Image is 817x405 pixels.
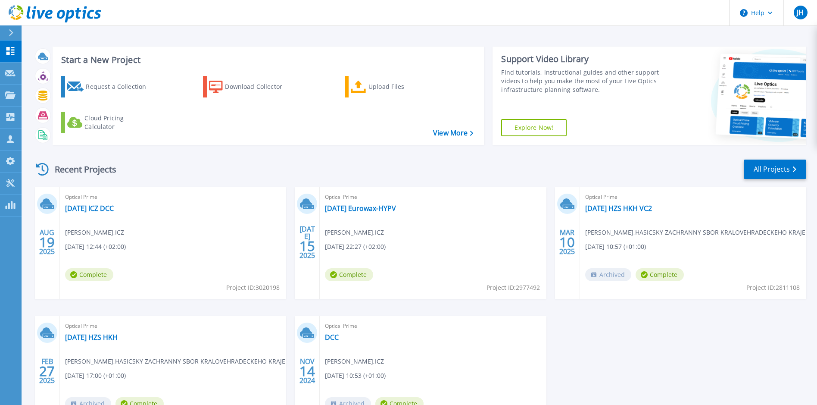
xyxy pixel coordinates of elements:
[325,357,384,366] span: [PERSON_NAME] , ICZ
[299,367,315,375] span: 14
[501,119,567,136] a: Explore Now!
[585,242,646,251] span: [DATE] 10:57 (+01:00)
[501,53,661,65] div: Support Video Library
[61,112,157,133] a: Cloud Pricing Calculator
[39,355,55,387] div: FEB 2025
[299,226,315,258] div: [DATE] 2025
[61,55,473,65] h3: Start a New Project
[65,268,113,281] span: Complete
[65,321,281,331] span: Optical Prime
[368,78,437,95] div: Upload Files
[65,242,126,251] span: [DATE] 12:44 (+02:00)
[345,76,441,97] a: Upload Files
[585,228,805,237] span: [PERSON_NAME] , HASICSKY ZACHRANNY SBOR KRALOVEHRADECKEHO KRAJE
[325,333,339,342] a: DCC
[585,192,801,202] span: Optical Prime
[299,242,315,250] span: 15
[325,371,386,380] span: [DATE] 10:53 (+01:00)
[325,268,373,281] span: Complete
[65,333,118,342] a: [DATE] HZS HKH
[86,78,155,95] div: Request a Collection
[203,76,299,97] a: Download Collector
[39,367,55,375] span: 27
[746,283,800,292] span: Project ID: 2811108
[33,159,128,180] div: Recent Projects
[559,239,575,246] span: 10
[636,268,684,281] span: Complete
[39,226,55,258] div: AUG 2025
[744,160,806,179] a: All Projects
[585,204,652,213] a: [DATE] HZS HKH VC2
[486,283,540,292] span: Project ID: 2977492
[585,268,631,281] span: Archived
[325,228,384,237] span: [PERSON_NAME] , ICZ
[559,226,575,258] div: MAR 2025
[797,9,804,16] span: JH
[325,204,396,213] a: [DATE] Eurowax-HYPV
[501,68,661,94] div: Find tutorials, instructional guides and other support videos to help you make the most of your L...
[225,78,294,95] div: Download Collector
[226,283,280,292] span: Project ID: 3020198
[325,242,386,251] span: [DATE] 22:27 (+02:00)
[61,76,157,97] a: Request a Collection
[84,114,153,131] div: Cloud Pricing Calculator
[299,355,315,387] div: NOV 2024
[433,129,473,137] a: View More
[65,371,126,380] span: [DATE] 17:00 (+01:00)
[65,357,285,366] span: [PERSON_NAME] , HASICSKY ZACHRANNY SBOR KRALOVEHRADECKEHO KRAJE
[65,192,281,202] span: Optical Prime
[325,192,541,202] span: Optical Prime
[325,321,541,331] span: Optical Prime
[65,228,124,237] span: [PERSON_NAME] , ICZ
[39,239,55,246] span: 19
[65,204,114,213] a: [DATE] ICZ DCC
